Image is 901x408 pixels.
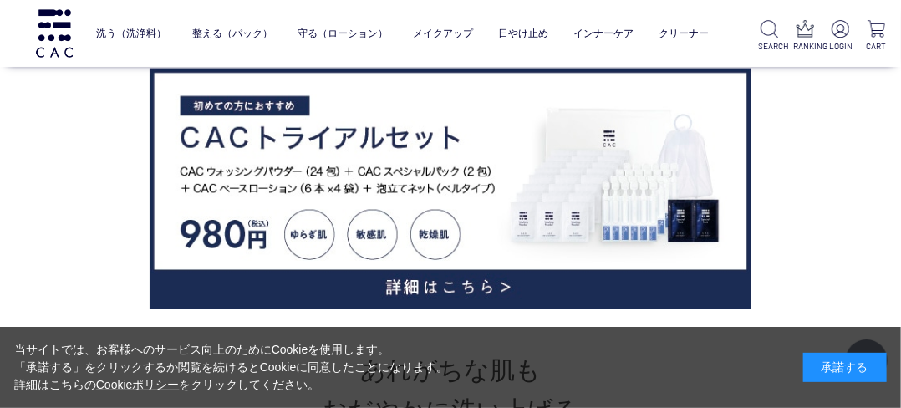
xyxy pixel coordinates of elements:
[794,20,817,53] a: RANKING
[413,16,473,52] a: メイクアップ
[96,378,180,391] a: Cookieポリシー
[865,40,888,53] p: CART
[573,16,634,52] a: インナーケア
[758,40,781,53] p: SEARCH
[865,20,888,53] a: CART
[33,9,75,57] img: logo
[97,16,167,52] a: 洗う（洗浄料）
[758,20,781,53] a: SEARCH
[829,20,852,53] a: LOGIN
[794,40,817,53] p: RANKING
[829,40,852,53] p: LOGIN
[498,16,548,52] a: 日やけ止め
[192,16,272,52] a: 整える（パック）
[659,16,710,52] a: クリーナー
[150,69,751,309] img: CACトライアルセット
[803,353,887,382] div: 承諾する
[298,16,388,52] a: 守る（ローション）
[14,341,449,394] div: 当サイトでは、お客様へのサービス向上のためにCookieを使用します。 「承諾する」をクリックするか閲覧を続けるとCookieに同意したことになります。 詳細はこちらの をクリックしてください。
